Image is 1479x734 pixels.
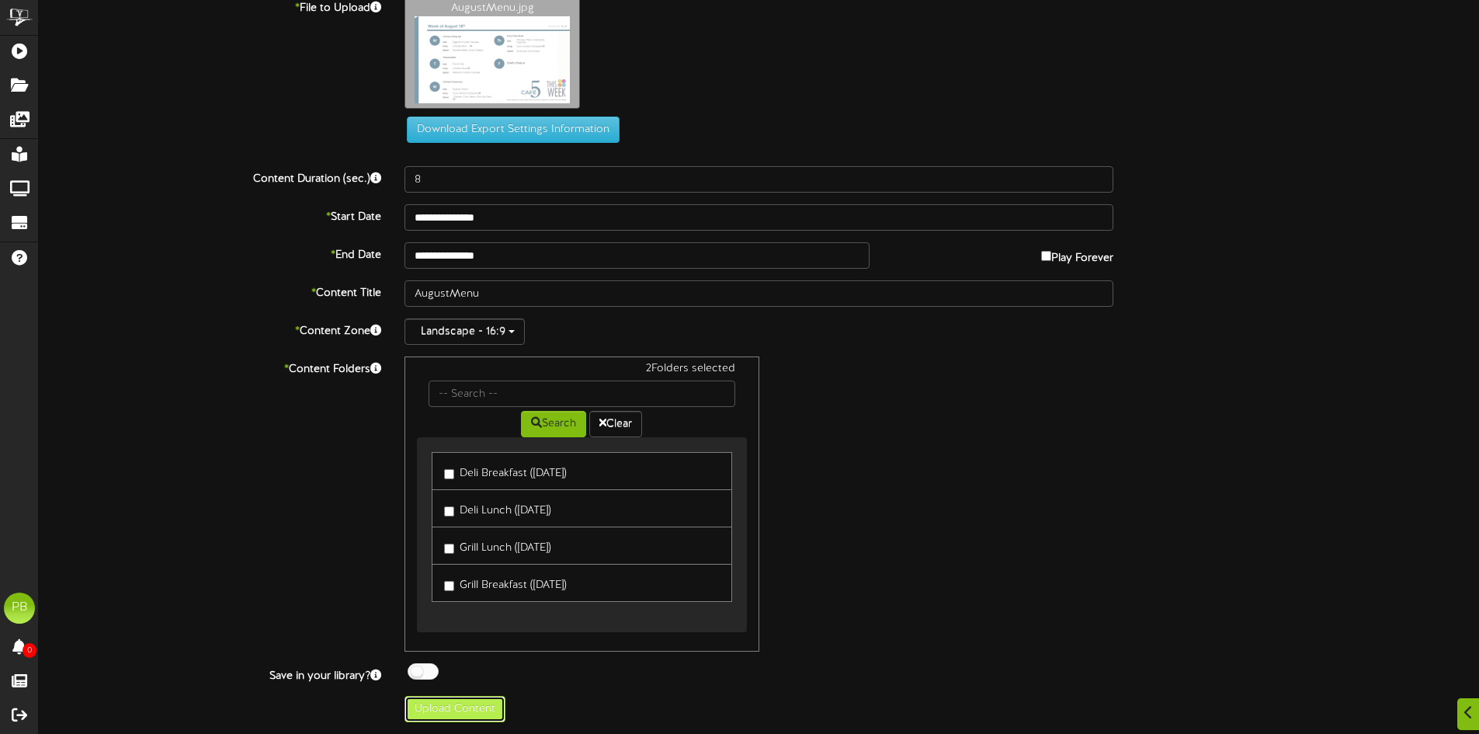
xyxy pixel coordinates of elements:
[444,535,551,556] label: Grill Lunch ([DATE])
[404,318,525,345] button: Landscape - 16:9
[444,469,454,479] input: Deli Breakfast ([DATE])
[27,166,393,187] label: Content Duration (sec.)
[27,242,393,263] label: End Date
[429,381,734,407] input: -- Search --
[589,411,642,437] button: Clear
[1041,251,1051,261] input: Play Forever
[444,544,454,554] input: Grill Lunch ([DATE])
[27,318,393,339] label: Content Zone
[23,643,36,658] span: 0
[444,581,454,591] input: Grill Breakfast ([DATE])
[27,357,393,377] label: Content Folders
[444,461,567,482] label: Deli Breakfast ([DATE])
[4,593,35,624] div: PB
[407,117,620,143] button: Download Export Settings Information
[521,411,586,437] button: Search
[404,280,1113,307] input: Title of this Content
[27,280,393,301] label: Content Title
[27,663,393,684] label: Save in your library?
[444,572,567,593] label: Grill Breakfast ([DATE])
[417,361,746,381] div: 2 Folders selected
[444,506,454,517] input: Deli Lunch ([DATE])
[27,204,393,225] label: Start Date
[399,124,620,136] a: Download Export Settings Information
[404,696,505,722] button: Upload Content
[444,498,551,519] label: Deli Lunch ([DATE])
[1041,242,1113,266] label: Play Forever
